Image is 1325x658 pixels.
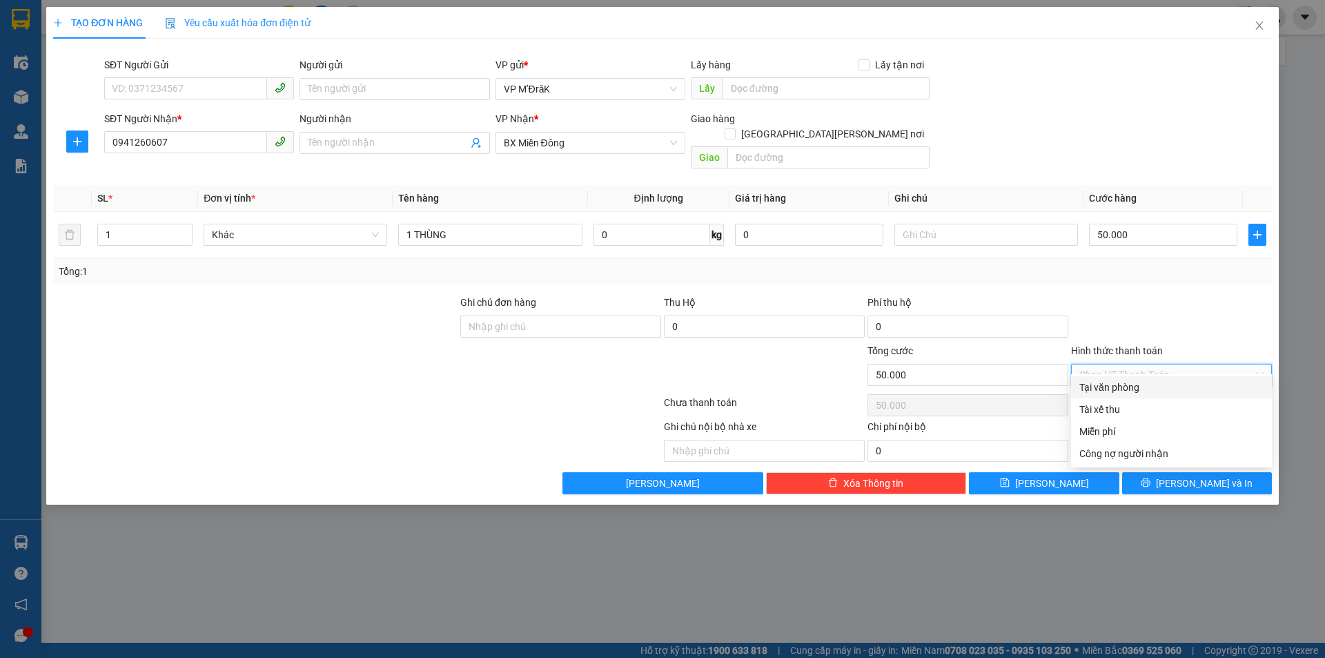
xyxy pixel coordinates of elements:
[275,82,286,93] span: phone
[59,264,511,279] div: Tổng: 1
[710,224,724,246] span: kg
[1071,345,1163,356] label: Hình thức thanh toán
[691,77,723,99] span: Lấy
[165,18,176,29] img: icon
[1248,224,1266,246] button: plus
[723,77,930,99] input: Dọc đường
[1240,7,1279,46] button: Close
[104,57,294,72] div: SĐT Người Gửi
[1015,476,1089,491] span: [PERSON_NAME]
[12,12,122,28] div: VP M’ĐrăK
[1079,402,1264,417] div: Tài xế thu
[662,395,866,419] div: Chưa thanh toán
[398,224,582,246] input: VD: Bàn, Ghế
[132,12,243,45] div: BX Miền Tây
[634,193,683,204] span: Định lượng
[894,224,1078,246] input: Ghi Chú
[460,316,661,338] input: Ghi chú đơn hàng
[736,126,930,142] span: [GEOGRAPHIC_DATA][PERSON_NAME] nơi
[53,17,143,28] span: TẠO ĐƠN HÀNG
[204,193,255,204] span: Đơn vị tính
[828,478,838,489] span: delete
[691,59,731,70] span: Lấy hàng
[130,72,244,92] div: 400.000
[130,76,149,90] span: CC :
[1254,20,1265,31] span: close
[1141,478,1150,489] span: printer
[1122,472,1272,494] button: printer[PERSON_NAME] và In
[495,57,685,72] div: VP gửi
[1079,446,1264,461] div: Công nợ người nhận
[1071,443,1272,465] div: Cước gửi hàng sẽ được ghi vào công nợ của người nhận
[12,100,243,117] div: Tên hàng: 1 thùng ( : 1 )
[562,472,763,494] button: [PERSON_NAME]
[12,13,33,28] span: Gửi:
[59,224,81,246] button: delete
[132,13,165,28] span: Nhận:
[300,111,489,126] div: Người nhận
[53,18,63,28] span: plus
[275,136,286,147] span: phone
[626,476,700,491] span: [PERSON_NAME]
[1156,476,1253,491] span: [PERSON_NAME] và In
[146,99,164,118] span: SL
[212,224,379,245] span: Khác
[504,79,677,99] span: VP M’ĐrăK
[843,476,903,491] span: Xóa Thông tin
[664,440,865,462] input: Nhập ghi chú
[870,57,930,72] span: Lấy tận nơi
[1249,229,1266,240] span: plus
[727,146,930,168] input: Dọc đường
[1000,478,1010,489] span: save
[132,45,243,64] div: 0919396696
[398,193,439,204] span: Tên hàng
[867,419,1068,440] div: Chi phí nội bộ
[1089,193,1137,204] span: Cước hàng
[867,295,1068,316] div: Phí thu hộ
[691,146,727,168] span: Giao
[889,185,1083,212] th: Ghi chú
[735,193,786,204] span: Giá trị hàng
[300,57,489,72] div: Người gửi
[735,224,883,246] input: 0
[67,136,88,147] span: plus
[664,297,696,308] span: Thu Hộ
[766,472,967,494] button: deleteXóa Thông tin
[495,113,534,124] span: VP Nhận
[165,17,311,28] span: Yêu cầu xuất hóa đơn điện tử
[1079,424,1264,439] div: Miễn phí
[664,419,865,440] div: Ghi chú nội bộ nhà xe
[969,472,1119,494] button: save[PERSON_NAME]
[104,111,294,126] div: SĐT Người Nhận
[66,130,88,153] button: plus
[460,297,536,308] label: Ghi chú đơn hàng
[504,133,677,153] span: BX Miền Đông
[97,193,108,204] span: SL
[471,137,482,148] span: user-add
[867,345,913,356] span: Tổng cước
[1079,380,1264,395] div: Tại văn phòng
[691,113,735,124] span: Giao hàng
